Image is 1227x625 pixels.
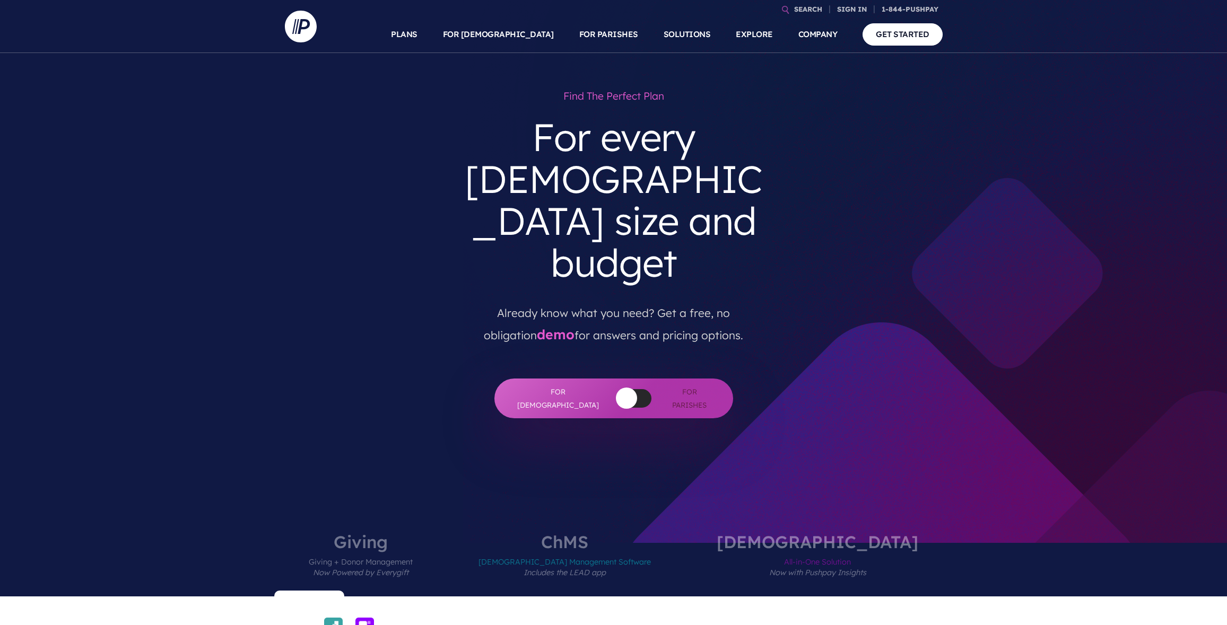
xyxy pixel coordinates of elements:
[478,550,651,596] span: [DEMOGRAPHIC_DATA] Management Software
[462,293,766,347] p: Already know what you need? Get a free, no obligation for answers and pricing options.
[516,385,601,411] span: For [DEMOGRAPHIC_DATA]
[443,16,554,53] a: FOR [DEMOGRAPHIC_DATA]
[524,568,606,577] em: Includes the LEAD app
[863,23,943,45] a: GET STARTED
[736,16,773,53] a: EXPLORE
[277,533,445,596] label: Giving
[313,568,408,577] em: Now Powered by Everygift
[454,108,774,293] h3: For every [DEMOGRAPHIC_DATA] size and budget
[537,326,575,342] a: demo
[309,550,413,596] span: Giving + Donor Management
[717,550,918,596] span: All-in-One Solution
[685,533,950,596] label: [DEMOGRAPHIC_DATA]
[454,85,774,108] h1: Find the perfect plan
[769,568,866,577] em: Now with Pushpay Insights
[447,533,683,596] label: ChMS
[798,16,838,53] a: COMPANY
[667,385,712,411] span: For Parishes
[664,16,711,53] a: SOLUTIONS
[391,16,417,53] a: PLANS
[579,16,638,53] a: FOR PARISHES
